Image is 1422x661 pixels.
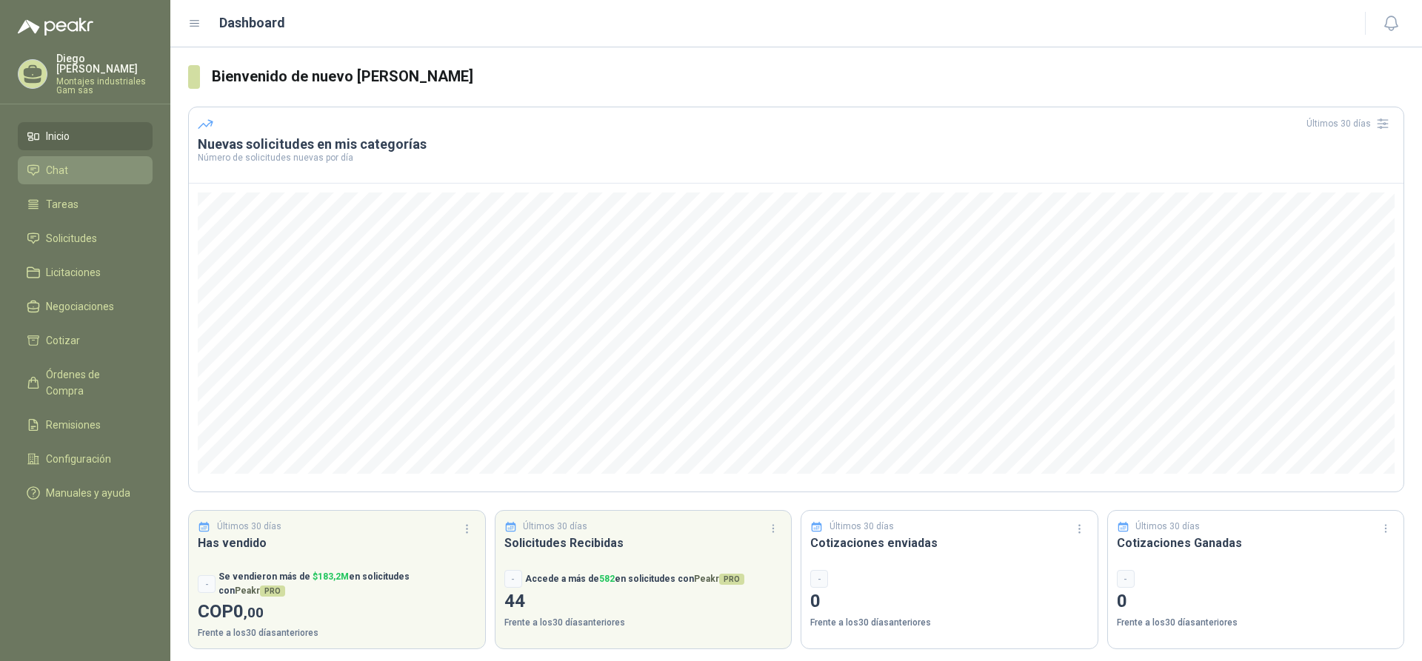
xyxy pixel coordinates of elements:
[719,574,744,585] span: PRO
[525,572,744,586] p: Accede a más de en solicitudes con
[198,598,476,626] p: COP
[198,534,476,552] h3: Has vendido
[46,417,101,433] span: Remisiones
[810,616,1089,630] p: Frente a los 30 días anteriores
[1117,616,1395,630] p: Frente a los 30 días anteriores
[1117,570,1135,588] div: -
[212,65,1404,88] h3: Bienvenido de nuevo [PERSON_NAME]
[18,360,153,405] a: Órdenes de Compra
[219,13,285,33] h1: Dashboard
[18,292,153,321] a: Negociaciones
[46,298,114,315] span: Negociaciones
[217,520,281,534] p: Últimos 30 días
[218,570,476,598] p: Se vendieron más de en solicitudes con
[810,534,1089,552] h3: Cotizaciones enviadas
[46,128,70,144] span: Inicio
[810,588,1089,616] p: 0
[18,258,153,286] a: Licitaciones
[1135,520,1200,534] p: Últimos 30 días
[46,230,97,246] span: Solicitudes
[18,411,153,439] a: Remisiones
[46,451,111,467] span: Configuración
[46,485,130,501] span: Manuales y ayuda
[244,604,264,621] span: ,00
[599,574,615,584] span: 582
[694,574,744,584] span: Peakr
[810,570,828,588] div: -
[504,588,783,616] p: 44
[198,135,1395,153] h3: Nuevas solicitudes en mis categorías
[198,626,476,640] p: Frente a los 30 días anteriores
[18,479,153,507] a: Manuales y ayuda
[260,585,285,597] span: PRO
[46,196,79,212] span: Tareas
[46,162,68,178] span: Chat
[829,520,894,534] p: Últimos 30 días
[46,332,80,349] span: Cotizar
[1117,588,1395,616] p: 0
[18,190,153,218] a: Tareas
[18,445,153,473] a: Configuración
[18,122,153,150] a: Inicio
[233,601,264,622] span: 0
[313,571,349,582] span: $ 183,2M
[18,326,153,355] a: Cotizar
[198,575,216,593] div: -
[56,77,153,95] p: Montajes industriales Gam sas
[18,224,153,252] a: Solicitudes
[18,156,153,184] a: Chat
[504,570,522,588] div: -
[56,53,153,74] p: Diego [PERSON_NAME]
[523,520,587,534] p: Últimos 30 días
[504,534,783,552] h3: Solicitudes Recibidas
[18,18,93,36] img: Logo peakr
[46,264,101,281] span: Licitaciones
[504,616,783,630] p: Frente a los 30 días anteriores
[1117,534,1395,552] h3: Cotizaciones Ganadas
[46,366,138,399] span: Órdenes de Compra
[198,153,1395,162] p: Número de solicitudes nuevas por día
[1306,112,1395,135] div: Últimos 30 días
[235,585,285,596] span: Peakr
